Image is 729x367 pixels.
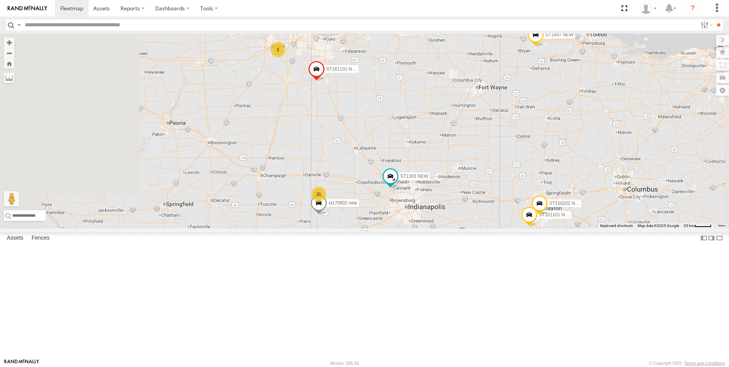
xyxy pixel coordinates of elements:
[684,361,725,365] a: Terms and Conditions
[400,173,428,179] span: ST1303 NEW
[637,224,679,228] span: Map data ©2025 Google
[4,72,14,83] label: Measure
[539,212,572,217] span: ST201101 NEW
[546,32,573,37] span: ST1807 NEW
[687,2,699,14] i: ?
[549,201,583,206] span: ST150202 NEW
[649,361,725,365] div: © Copyright 2025 -
[16,19,22,31] label: Search Query
[311,187,326,202] div: 21
[4,191,19,206] button: Drag Pegman onto the map to open Street View
[330,361,359,365] div: Version: 305.03
[326,66,360,72] span: ST161101 NEW
[8,6,47,11] img: rand-logo.svg
[684,224,694,228] span: 20 km
[4,48,14,58] button: Zoom out
[708,232,715,243] label: Dock Summary Table to the Right
[600,223,633,229] button: Keyboard shortcuts
[681,223,714,229] button: Map Scale: 20 km per 41 pixels
[329,200,357,206] span: st170902 new
[4,359,39,367] a: Visit our Website
[270,42,286,57] div: 2
[698,19,714,31] label: Search Filter Options
[28,233,53,243] label: Fences
[716,232,723,243] label: Hide Summary Table
[4,58,14,69] button: Zoom Home
[700,232,708,243] label: Dock Summary Table to the Left
[4,37,14,48] button: Zoom in
[3,233,27,243] label: Assets
[718,224,726,227] a: Terms
[637,3,660,14] div: Eric Hargrove
[716,85,729,96] label: Map Settings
